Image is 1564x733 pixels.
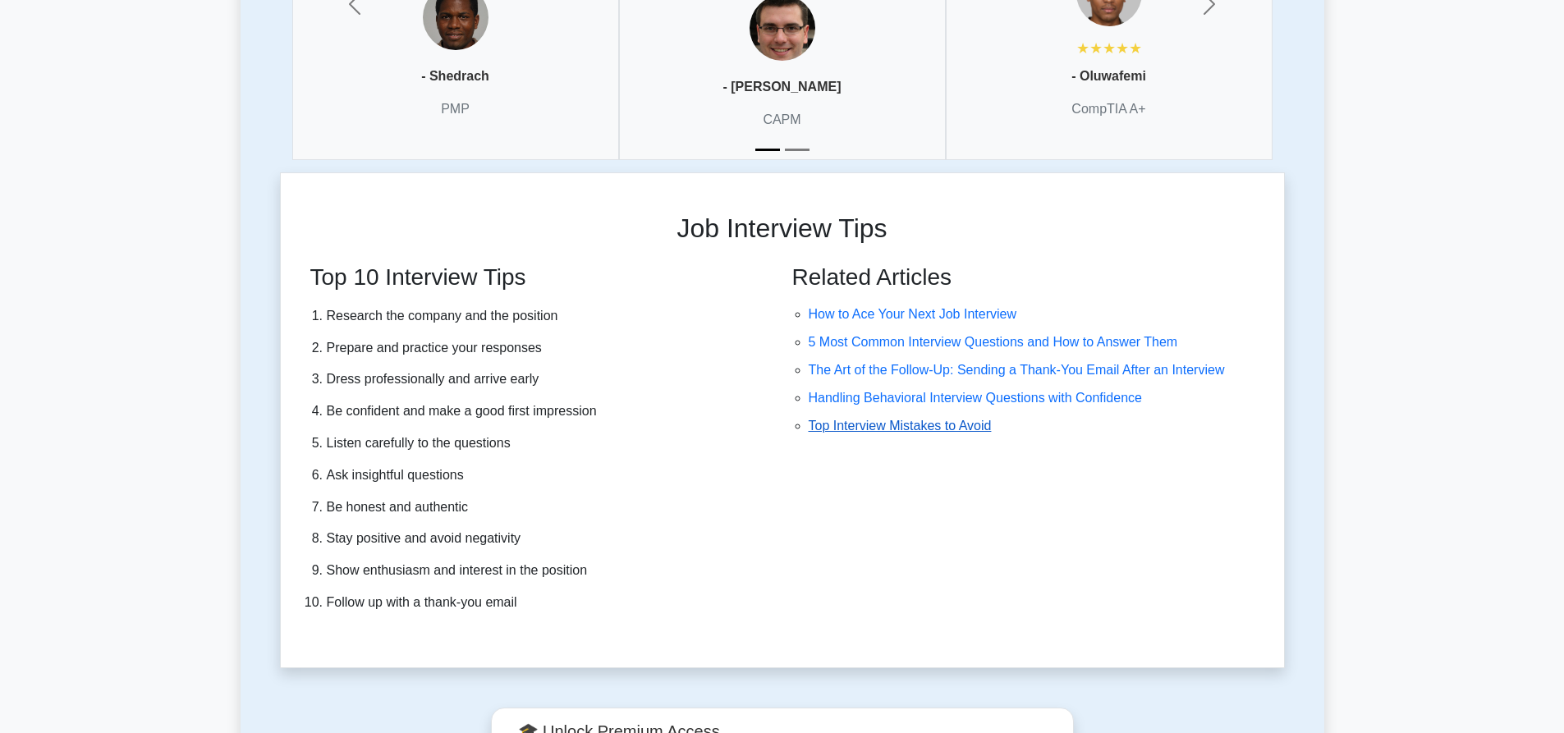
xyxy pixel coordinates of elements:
li: Follow up with a thank-you email [327,591,763,615]
p: - Oluwafemi [1071,66,1146,86]
a: The Art of the Follow-Up: Sending a Thank-You Email After an Interview [809,363,1225,377]
a: 5 Most Common Interview Questions and How to Answer Them [809,335,1178,349]
p: CAPM [763,110,800,130]
li: Stay positive and avoid negativity [327,527,763,551]
p: PMP [441,99,470,119]
p: CompTIA A+ [1071,99,1145,119]
a: How to Ace Your Next Job Interview [809,307,1016,321]
button: Slide 2 [785,140,810,159]
button: Slide 1 [755,140,780,159]
li: Listen carefully to the questions [327,432,763,456]
p: - Shedrach [421,66,489,86]
li: Be honest and authentic [327,496,763,520]
div: ★★★★★ [1076,39,1142,58]
li: Dress professionally and arrive early [327,368,763,392]
li: Be confident and make a good first impression [327,400,763,424]
li: Show enthusiasm and interest in the position [327,559,763,583]
li: Ask insightful questions [327,464,763,488]
h3: Related Articles [792,263,1264,291]
li: Prepare and practice your responses [327,337,763,360]
li: Research the company and the position [327,305,763,328]
h2: Job Interview Tips [281,213,1284,244]
a: Top Interview Mistakes to Avoid [809,419,992,433]
a: Handling Behavioral Interview Questions with Confidence [809,391,1142,405]
h3: Top 10 Interview Tips [310,263,763,291]
p: - [PERSON_NAME] [722,77,841,97]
